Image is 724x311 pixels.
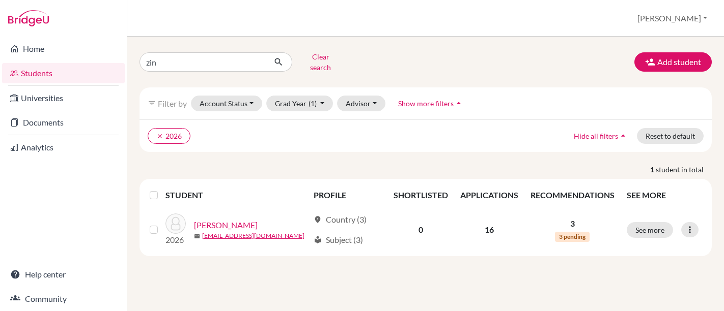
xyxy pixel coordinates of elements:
span: location_on [314,215,322,224]
span: 3 pending [555,232,590,242]
a: Help center [2,264,125,285]
td: 16 [454,207,524,252]
th: RECOMMENDATIONS [524,183,621,207]
i: clear [156,133,163,140]
img: Bridge-U [8,10,49,26]
a: [PERSON_NAME] [194,219,258,231]
a: [EMAIL_ADDRESS][DOMAIN_NAME] [202,231,304,240]
a: Documents [2,112,125,133]
strong: 1 [650,164,656,175]
button: [PERSON_NAME] [633,9,712,28]
th: PROFILE [308,183,387,207]
button: Add student [634,52,712,72]
button: Grad Year(1) [266,96,333,111]
div: Subject (3) [314,234,363,246]
span: mail [194,233,200,239]
a: Community [2,289,125,309]
a: Home [2,39,125,59]
span: local_library [314,236,322,244]
a: Students [2,63,125,83]
a: Universities [2,88,125,108]
input: Find student by name... [140,52,266,72]
button: See more [627,222,673,238]
th: APPLICATIONS [454,183,524,207]
th: SHORTLISTED [387,183,454,207]
button: Show more filtersarrow_drop_up [389,96,472,111]
td: 0 [387,207,454,252]
div: Country (3) [314,213,367,226]
button: Hide all filtersarrow_drop_up [565,128,637,144]
button: Advisor [337,96,385,111]
i: filter_list [148,99,156,107]
button: clear2026 [148,128,190,144]
th: SEE MORE [621,183,708,207]
i: arrow_drop_up [618,131,628,141]
button: Clear search [292,49,349,75]
p: 2026 [165,234,186,246]
button: Account Status [191,96,262,111]
span: Filter by [158,99,187,108]
i: arrow_drop_up [454,98,464,108]
a: Analytics [2,137,125,158]
span: Show more filters [398,99,454,108]
p: 3 [531,217,615,230]
span: Hide all filters [574,132,618,140]
button: Reset to default [637,128,704,144]
span: student in total [656,164,712,175]
img: Zinner, Luiza [165,213,186,234]
th: STUDENT [165,183,308,207]
span: (1) [309,99,317,108]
